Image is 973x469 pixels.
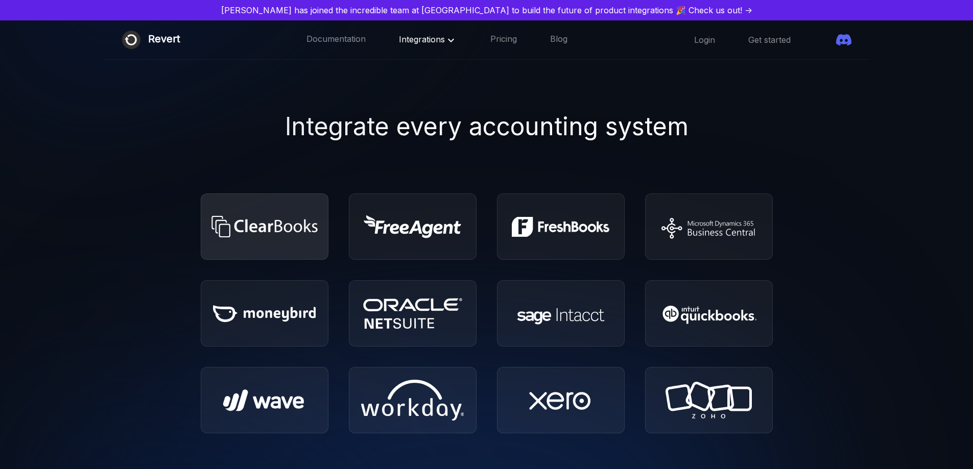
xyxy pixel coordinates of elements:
[652,213,766,241] img: Microsoft Business Central
[306,33,366,46] a: Documentation
[524,383,598,417] img: Xero Icon
[512,299,609,328] img: SageIntacct Icon
[364,215,461,238] img: FreeAgent Icon
[694,34,715,45] a: Login
[122,31,140,49] img: Revert logo
[217,387,312,414] img: Wave Icon
[666,382,752,418] img: Zoho Accounting Icon
[512,217,609,237] img: Freshbooks Icon
[550,33,567,46] a: Blog
[490,33,517,46] a: Pricing
[748,34,791,45] a: Get started
[4,4,969,16] a: [PERSON_NAME] has joined the incredible team at [GEOGRAPHIC_DATA] to build the future of product ...
[148,31,180,49] div: Revert
[399,34,457,44] span: Integrations
[363,298,462,329] img: OracleNetsuite Icon
[361,380,464,421] img: Workday Icon
[658,300,760,327] img: Quickbooks Icon
[209,216,320,237] img: Clearbooks Icon
[213,305,316,322] img: Moneybird Icon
